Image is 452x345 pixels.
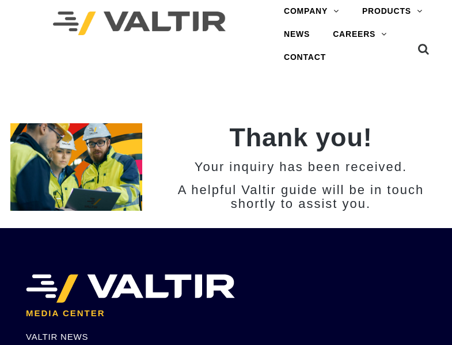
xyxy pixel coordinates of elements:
[272,23,321,46] a: NEWS
[53,12,226,35] img: Valtir
[321,23,398,46] a: CAREERS
[159,183,442,211] h3: A helpful Valtir guide will be in touch shortly to assist you.
[229,123,372,152] strong: Thank you!
[10,123,143,211] img: 2 Home_Team
[272,46,337,69] a: CONTACT
[26,309,426,319] h2: MEDIA CENTER
[159,160,442,174] h3: Your inquiry has been received.
[26,274,235,303] img: VALTIR
[26,332,88,342] a: VALTIR NEWS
